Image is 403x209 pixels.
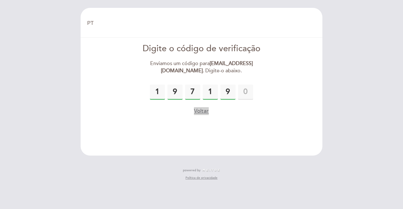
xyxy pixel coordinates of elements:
img: MEITRE [202,169,220,172]
input: 0 [150,85,165,100]
div: Digite o código de verificação [129,43,274,55]
a: Política de privacidade [185,176,218,180]
input: 0 [238,85,253,100]
div: Enviamos um código para . Digite-o abaixo. [129,60,274,74]
input: 0 [185,85,200,100]
input: 0 [220,85,236,100]
input: 0 [167,85,183,100]
button: Voltar [194,107,209,115]
input: 0 [203,85,218,100]
span: powered by [183,168,201,173]
strong: [EMAIL_ADDRESS][DOMAIN_NAME] [161,60,253,74]
a: powered by [183,168,220,173]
